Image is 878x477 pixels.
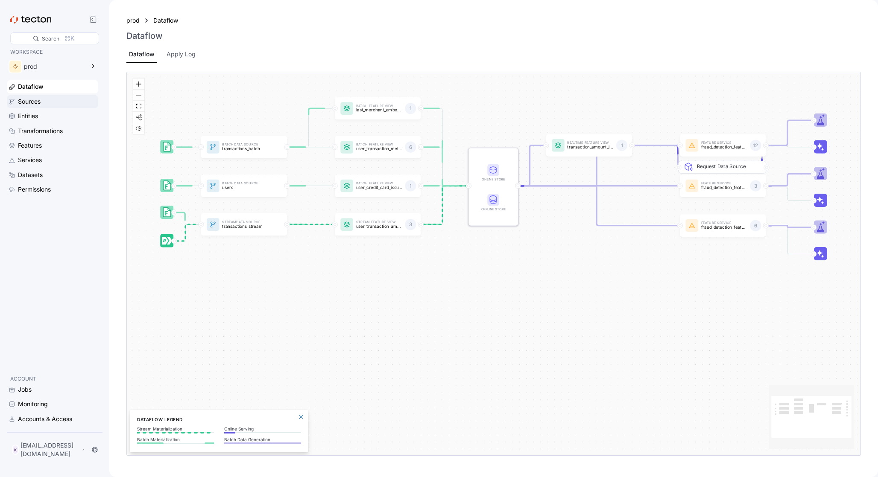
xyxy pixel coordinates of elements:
g: Edge from featureView:user_transaction_amount_totals to STORE [418,186,467,225]
a: Services [7,154,98,166]
p: Batch Data Source [222,182,268,185]
button: zoom out [133,90,144,101]
div: Apply Log [167,49,196,59]
p: Batch Data Source [222,143,268,146]
button: fit view [133,101,144,112]
p: user_transaction_amount_totals [356,224,402,229]
div: ⌘K [64,34,74,43]
g: Edge from dataSource:transactions_stream_batch_source to dataSource:transactions_stream [171,213,199,225]
div: 3 [405,219,416,230]
p: Batch Data Generation [224,437,301,442]
p: Batch Feature View [356,143,402,146]
div: Features [18,141,42,150]
p: transaction_amount_is_higher_than_average [567,145,613,149]
p: last_merchant_embedding [356,108,402,113]
a: Feature Servicefraud_detection_feature_service6 [680,215,766,237]
a: Features [7,139,98,152]
p: user_credit_card_issuer [356,185,402,190]
a: Entities [7,110,98,122]
p: transactions_batch [222,146,268,151]
p: Stream Data Source [222,221,268,224]
p: ACCOUNT [10,375,95,383]
div: Services [18,155,42,165]
a: Stream Feature Viewuser_transaction_amount_totals3 [335,213,421,236]
p: Batch Feature View [356,105,402,108]
div: prod [24,64,85,70]
g: Edge from featureService:fraud_detection_feature_service:v2 to Inference_featureService:fraud_det... [763,145,812,147]
a: Sources [7,95,98,108]
p: Batch Feature View [356,182,402,185]
p: Batch Materialization [137,437,214,442]
g: Edge from STORE to featureView:transaction_amount_is_higher_than_average [515,145,544,186]
g: Edge from STORE to featureService:fraud_detection_feature_service [515,186,678,226]
div: Online Store [479,177,507,182]
g: Edge from featureView:user_transaction_metrics to STORE [418,147,467,186]
div: BatchData Sourcetransactions_batch [201,136,287,159]
g: Edge from featureView:last_merchant_embedding to STORE [418,108,467,186]
a: Monitoring [7,398,98,410]
a: Transformations [7,125,98,137]
p: users [222,185,268,190]
a: Feature Servicefraud_detection_feature_service_streaming3 [680,175,766,197]
div: Monitoring [18,399,48,409]
div: Request Data Source [689,139,777,151]
div: Batch Feature Viewuser_credit_card_issuer1 [335,175,421,197]
g: Edge from REQ_featureService:fraud_detection_feature_service:v2 to featureService:fraud_detection... [677,145,678,168]
div: Request Data Source [697,163,760,218]
p: Stream Materialization [137,426,214,431]
button: Close Legend Panel [296,412,306,422]
g: Edge from STORE to featureService:fraud_detection_feature_service:v2 [515,145,678,186]
a: Realtime Feature Viewtransaction_amount_is_higher_than_average1 [546,134,632,157]
div: Search⌘K [10,32,99,44]
g: Edge from featureService:fraud_detection_feature_service to Inference_featureService:fraud_detect... [763,226,812,254]
button: zoom in [133,79,144,90]
div: Datasets [18,170,43,180]
div: Sources [18,97,41,106]
a: StreamData Sourcetransactions_stream [201,213,287,236]
h6: Dataflow Legend [137,416,301,423]
p: Stream Feature View [356,221,402,224]
p: fraud_detection_feature_service [701,225,747,230]
p: user_transaction_metrics [356,146,402,151]
a: Batch Feature Viewuser_transaction_metrics6 [335,136,421,159]
p: Online Serving [224,426,301,431]
div: Dataflow [18,82,44,91]
div: Entities [18,111,38,121]
p: Feature Service [701,222,747,225]
p: [EMAIL_ADDRESS][DOMAIN_NAME] [20,441,80,458]
div: Dataflow [153,16,183,25]
div: K [12,445,19,455]
a: Dataflow [7,80,98,93]
a: BatchData Sourceusers [201,175,287,197]
div: 6 [750,220,761,231]
div: 1 [405,103,416,114]
p: transactions_stream [222,224,268,229]
a: Jobs [7,383,98,396]
g: Edge from dataSource:transactions_batch to featureView:last_merchant_embedding [284,108,333,147]
a: prod [126,16,140,25]
p: Realtime Feature View [567,142,613,145]
div: Permissions [18,185,51,194]
div: Accounts & Access [18,414,72,424]
a: Batch Feature Viewlast_merchant_embedding1 [335,97,421,120]
a: Feature Servicefraud_detection_feature_service:v212 [680,134,766,157]
a: Datasets [7,169,98,181]
div: Search [42,35,59,43]
g: Edge from dataSource:transactions_stream_stream_source to dataSource:transactions_stream [171,225,199,241]
h3: Dataflow [126,31,163,41]
div: 1 [616,140,627,151]
div: Transformations [18,126,63,136]
p: WORKSPACE [10,48,95,56]
div: Offline Store [479,194,507,212]
g: Edge from featureService:fraud_detection_feature_service to Trainer_featureService:fraud_detectio... [763,226,812,227]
